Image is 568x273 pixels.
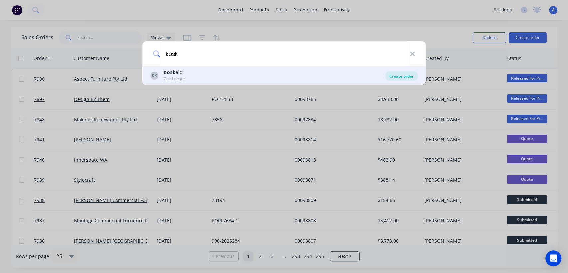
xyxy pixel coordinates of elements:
b: Kosk [164,69,175,76]
input: Enter a customer name to create a new order... [160,41,410,66]
div: Customer [164,76,185,82]
div: Open Intercom Messenger [545,250,561,266]
div: ela [164,69,185,76]
div: KK [150,72,158,80]
div: Create order [385,71,418,81]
